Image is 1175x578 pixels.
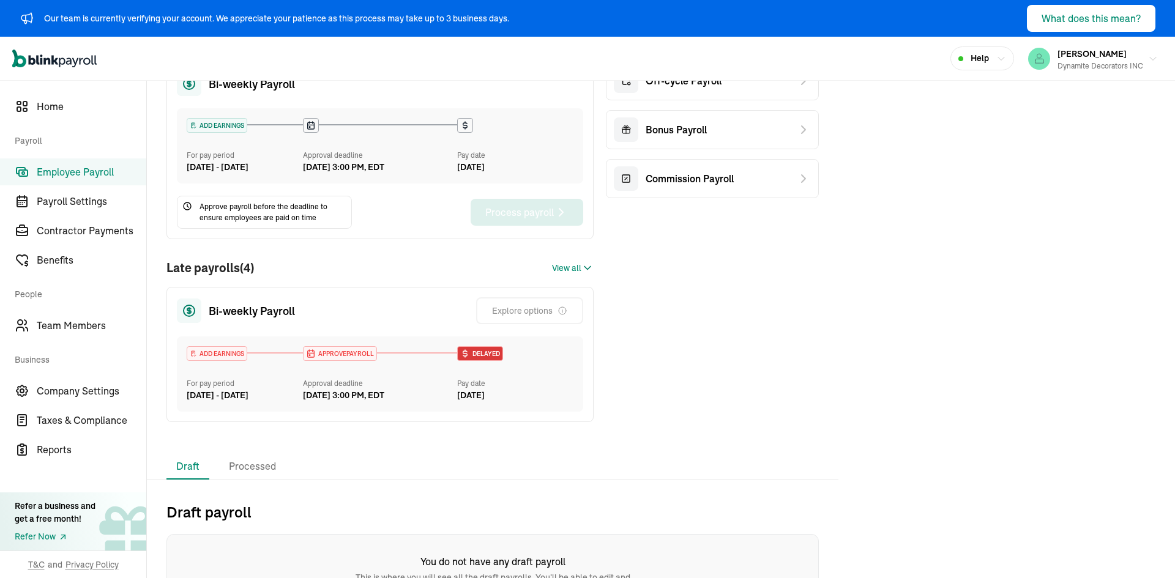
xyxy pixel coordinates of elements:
button: [PERSON_NAME]Dynamite Decorators INC [1023,43,1163,74]
span: View all [552,262,581,275]
h2: Draft payroll [166,502,819,522]
div: For pay period [187,150,303,161]
span: Bi-weekly Payroll [209,303,295,319]
span: Payroll Settings [37,194,146,209]
div: ADD EARNINGS [187,347,247,360]
button: View all [552,261,594,275]
span: Bi-weekly Payroll [209,76,295,92]
a: Refer Now [15,530,95,543]
span: [PERSON_NAME] [1057,48,1127,59]
span: Bonus Payroll [646,122,707,137]
div: Pay date [457,378,573,389]
span: Benefits [37,253,146,267]
span: Company Settings [37,383,146,398]
span: Off-cycle Payroll [646,73,722,88]
div: Pay date [457,150,573,161]
div: Our team is currently verifying your account. We appreciate your patience as this process may tak... [44,12,509,25]
div: [DATE] - [DATE] [187,389,303,402]
button: Help [950,46,1014,70]
div: Approval deadline [303,150,453,161]
span: Approve payroll before the deadline to ensure employees are paid on time [200,201,346,223]
div: [DATE] [457,389,573,402]
span: Taxes & Compliance [37,413,146,428]
h1: Late payrolls (4) [166,259,254,277]
button: What does this mean? [1027,5,1155,32]
span: Team Members [37,318,146,333]
div: Explore options [492,305,567,317]
li: Processed [219,454,286,480]
div: [DATE] - [DATE] [187,161,303,174]
span: Contractor Payments [37,223,146,238]
span: Help [971,52,989,65]
span: Business [15,341,139,375]
span: People [15,276,139,309]
iframe: Chat Widget [971,446,1175,578]
span: APPROVE PAYROLL [316,349,374,358]
span: Employee Payroll [37,165,146,179]
li: Draft [166,454,209,480]
button: Explore options [476,297,583,324]
span: Commission Payroll [646,171,734,186]
div: [DATE] 3:00 PM, EDT [303,161,384,174]
span: Home [37,99,146,114]
div: Approval deadline [303,378,453,389]
button: Process payroll [471,199,583,226]
h6: You do not have any draft payroll [346,554,640,569]
span: Delayed [470,349,500,358]
div: What does this mean? [1042,11,1141,26]
div: ADD EARNINGS [187,119,247,132]
div: [DATE] [457,161,573,174]
div: For pay period [187,378,303,389]
div: Process payroll [485,205,569,220]
span: T&C [28,558,45,571]
div: [DATE] 3:00 PM, EDT [303,389,384,402]
div: Dynamite Decorators INC [1057,61,1143,72]
nav: Global [12,41,97,76]
span: Payroll [15,122,139,156]
span: Reports [37,442,146,457]
div: Refer a business and get a free month! [15,500,95,525]
span: Privacy Policy [65,558,119,571]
